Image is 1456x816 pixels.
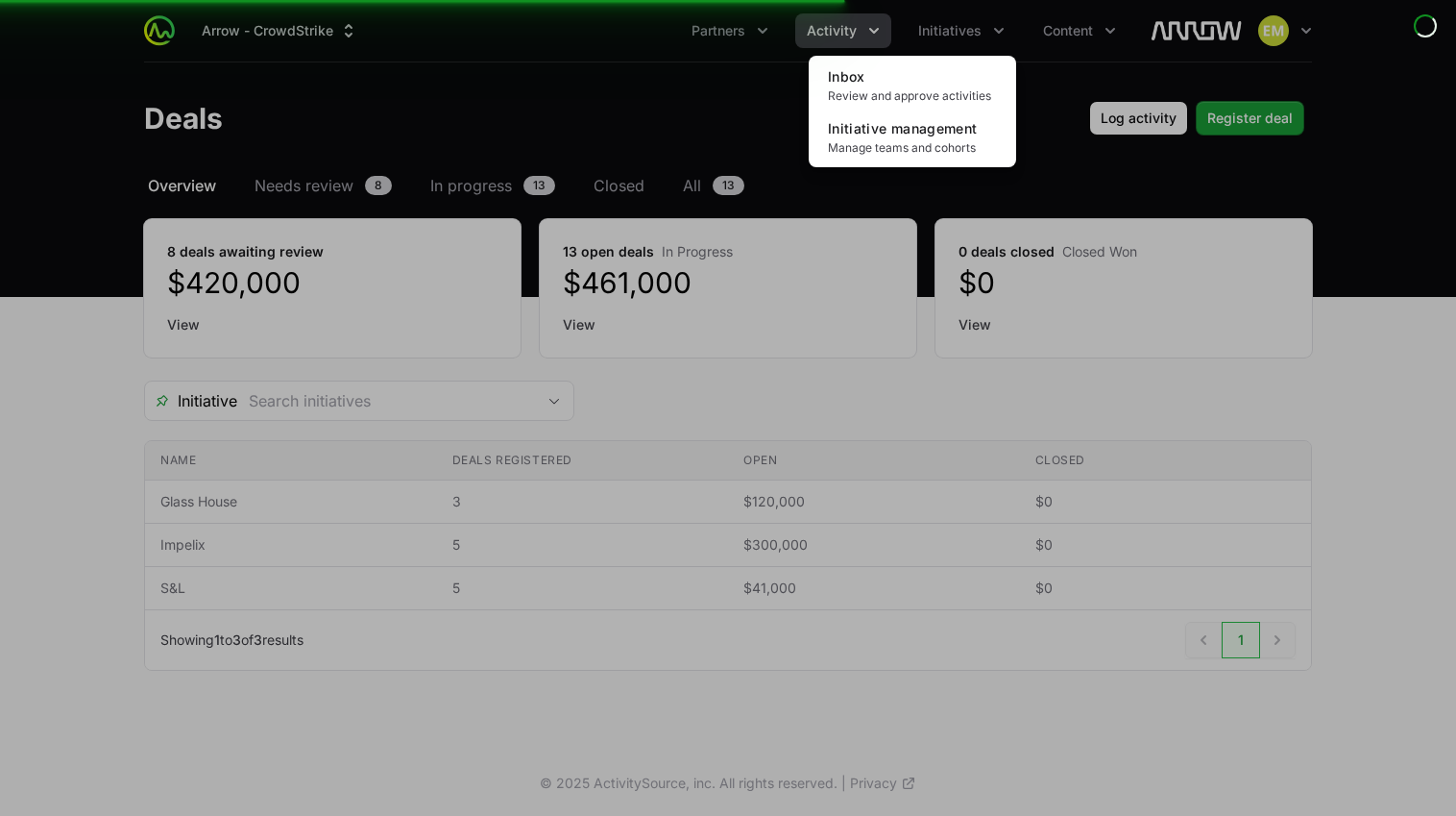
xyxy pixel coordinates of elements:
[813,60,1012,111] a: InboxReview and approve activities
[828,88,997,104] span: Review and approve activities
[828,140,997,156] span: Manage teams and cohorts
[813,111,1012,163] a: Initiative managementManage teams and cohorts
[828,68,865,85] span: Inbox
[175,13,1128,48] div: Main navigation
[828,120,977,136] span: Initiative management
[907,13,1016,48] div: Initiatives menu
